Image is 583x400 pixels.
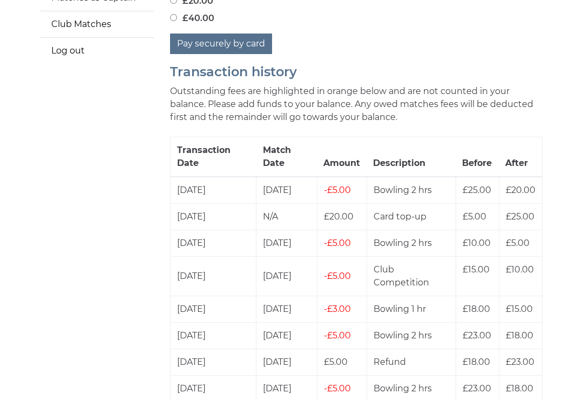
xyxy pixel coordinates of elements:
[506,357,534,367] span: £23.00
[324,271,351,281] span: £5.00
[367,203,456,230] td: Card top-up
[40,38,154,64] a: Log out
[256,137,317,177] th: Match Date
[506,238,530,248] span: £5.00
[171,137,256,177] th: Transaction Date
[324,304,351,314] span: £3.00
[367,256,456,296] td: Club Competition
[367,137,456,177] th: Description
[256,349,317,375] td: [DATE]
[463,330,491,341] span: £23.00
[171,177,256,204] td: [DATE]
[171,256,256,296] td: [DATE]
[324,211,354,222] span: £20.00
[256,203,317,230] td: N/A
[171,296,256,322] td: [DATE]
[463,383,491,394] span: £23.00
[171,349,256,375] td: [DATE]
[463,211,486,222] span: £5.00
[170,85,543,124] p: Outstanding fees are highlighted in orange below and are not counted in your balance. Please add ...
[506,383,533,394] span: £18.00
[506,211,534,222] span: £25.00
[256,322,317,349] td: [DATE]
[506,330,533,341] span: £18.00
[170,14,177,21] input: £40.00
[463,264,490,275] span: £15.00
[170,34,272,54] button: Pay securely by card
[170,12,214,25] label: £40.00
[40,11,154,37] a: Club Matches
[506,185,535,195] span: £20.00
[256,230,317,256] td: [DATE]
[367,296,456,322] td: Bowling 1 hr
[463,238,491,248] span: £10.00
[506,304,533,314] span: £15.00
[256,256,317,296] td: [DATE]
[317,137,367,177] th: Amount
[463,357,490,367] span: £18.00
[171,203,256,230] td: [DATE]
[367,177,456,204] td: Bowling 2 hrs
[256,177,317,204] td: [DATE]
[456,137,499,177] th: Before
[506,264,534,275] span: £10.00
[324,238,351,248] span: £5.00
[367,230,456,256] td: Bowling 2 hrs
[463,304,490,314] span: £18.00
[324,383,351,394] span: £5.00
[324,185,351,195] span: £5.00
[170,65,543,79] h2: Transaction history
[367,322,456,349] td: Bowling 2 hrs
[171,230,256,256] td: [DATE]
[324,330,351,341] span: £5.00
[367,349,456,375] td: Refund
[324,357,348,367] span: £5.00
[256,296,317,322] td: [DATE]
[463,185,491,195] span: £25.00
[499,137,542,177] th: After
[171,322,256,349] td: [DATE]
